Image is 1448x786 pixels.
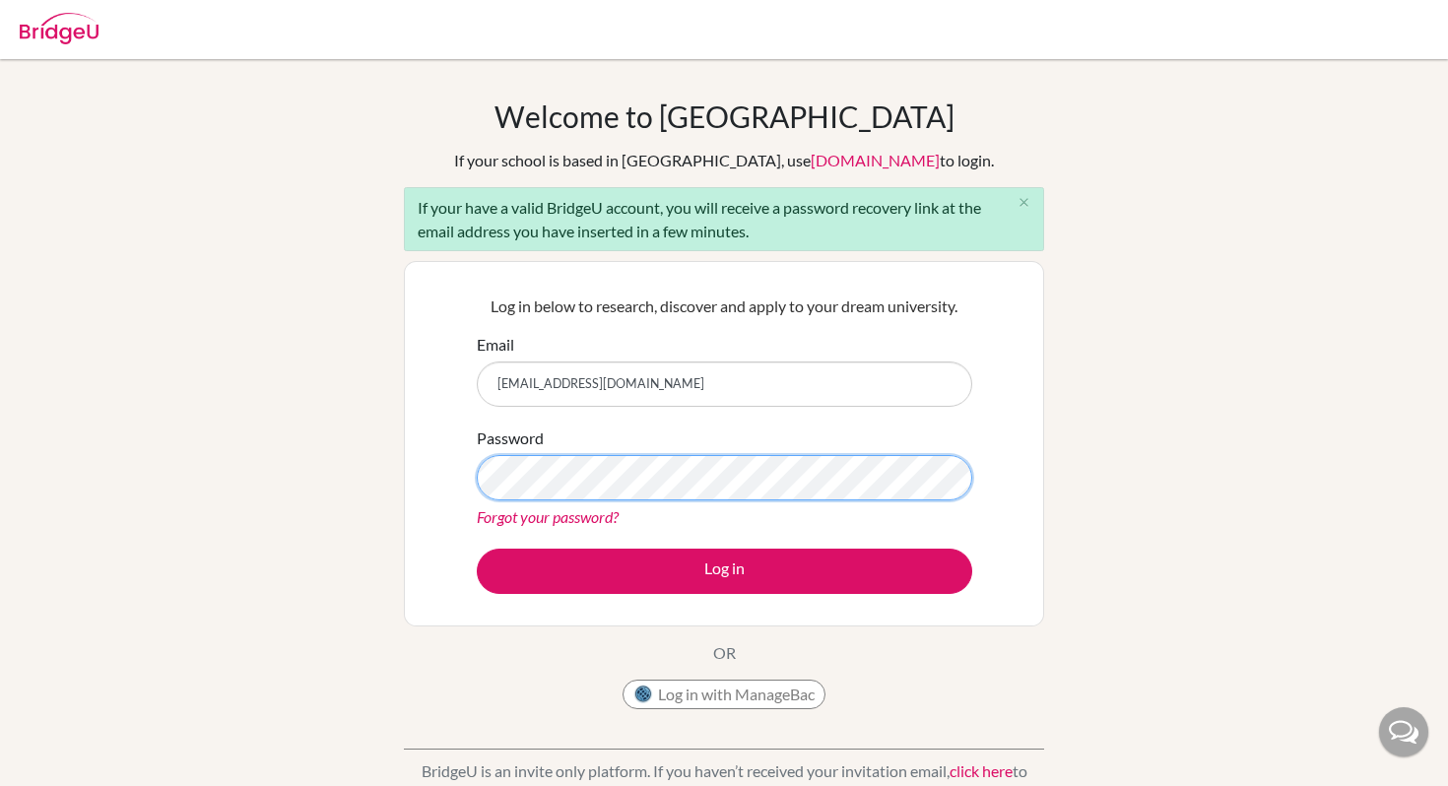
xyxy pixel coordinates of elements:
button: Log in [477,549,972,594]
h1: Welcome to [GEOGRAPHIC_DATA] [494,98,954,134]
span: Help [45,14,86,32]
label: Password [477,426,544,450]
p: Log in below to research, discover and apply to your dream university. [477,295,972,318]
p: OR [713,641,736,665]
a: click here [950,761,1013,780]
a: [DOMAIN_NAME] [811,151,940,169]
img: Bridge-U [20,13,99,44]
i: close [1017,195,1031,210]
div: If your school is based in [GEOGRAPHIC_DATA], use to login. [454,149,994,172]
label: Email [477,333,514,357]
button: Log in with ManageBac [623,680,825,709]
div: If your have a valid BridgeU account, you will receive a password recovery link at the email addr... [404,187,1044,251]
a: Forgot your password? [477,507,619,526]
button: Close [1004,188,1043,218]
